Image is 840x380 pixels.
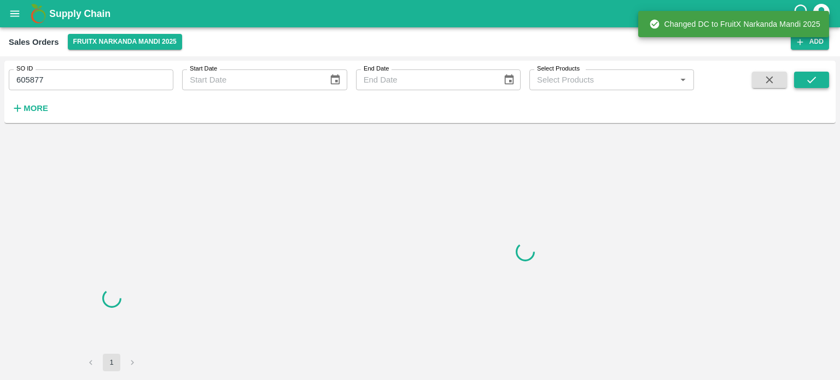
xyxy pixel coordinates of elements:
label: Start Date [190,65,217,73]
strong: More [24,104,48,113]
button: Open [676,73,690,87]
button: More [9,99,51,118]
img: logo [27,3,49,25]
button: Choose date [325,69,346,90]
input: Enter SO ID [9,69,173,90]
b: Supply Chain [49,8,110,19]
label: SO ID [16,65,33,73]
button: open drawer [2,1,27,26]
nav: pagination navigation [80,354,143,371]
label: End Date [364,65,389,73]
button: page 1 [103,354,120,371]
div: account of current user [812,2,831,25]
div: Sales Orders [9,35,59,49]
div: Changed DC to FruitX Narkanda Mandi 2025 [649,14,820,34]
div: customer-support [792,4,812,24]
input: Select Products [533,73,673,87]
input: Start Date [182,69,320,90]
button: Select DC [68,34,182,50]
a: Supply Chain [49,6,792,21]
label: Select Products [537,65,580,73]
button: Add [791,34,829,50]
button: Choose date [499,69,520,90]
input: End Date [356,69,494,90]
